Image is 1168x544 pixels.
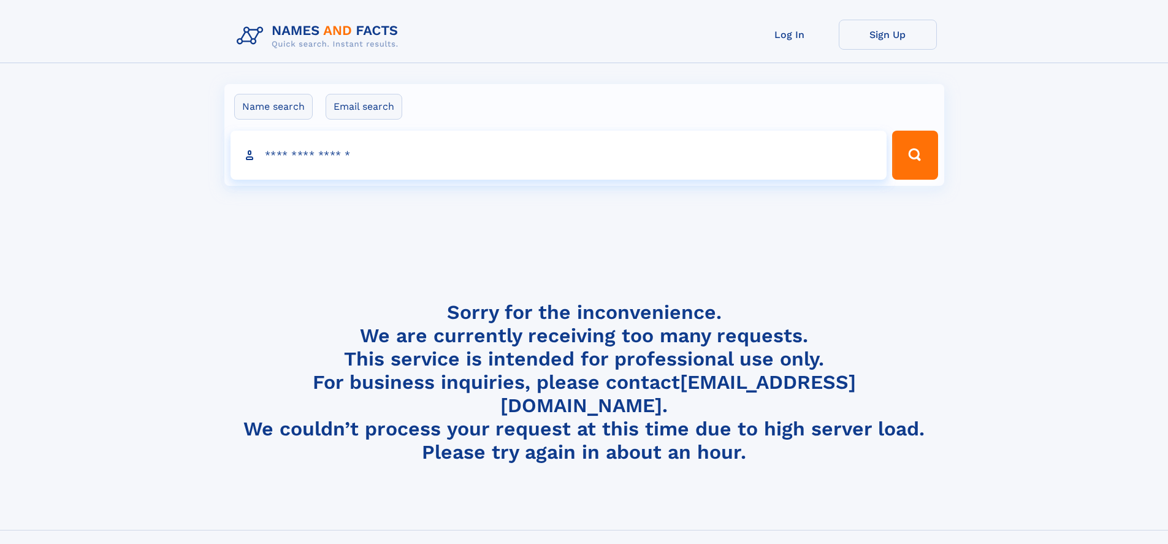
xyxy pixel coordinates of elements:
[231,131,887,180] input: search input
[234,94,313,120] label: Name search
[500,370,856,417] a: [EMAIL_ADDRESS][DOMAIN_NAME]
[892,131,937,180] button: Search Button
[326,94,402,120] label: Email search
[741,20,839,50] a: Log In
[232,301,937,464] h4: Sorry for the inconvenience. We are currently receiving too many requests. This service is intend...
[839,20,937,50] a: Sign Up
[232,20,408,53] img: Logo Names and Facts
